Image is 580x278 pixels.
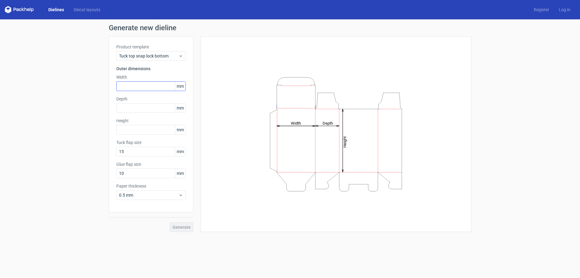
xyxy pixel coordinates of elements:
[175,147,185,156] span: mm
[175,103,185,113] span: mm
[116,139,186,146] label: Tuck flap size
[119,192,179,198] span: 0.5 mm
[43,7,69,13] a: Dielines
[323,121,333,125] tspan: Depth
[529,7,554,13] a: Register
[116,161,186,167] label: Glue flap size
[109,24,471,31] h1: Generate new dieline
[119,53,179,59] span: Tuck top snap lock bottom
[116,44,186,50] label: Product template
[175,125,185,134] span: mm
[69,7,105,13] a: Diecut layouts
[175,169,185,178] span: mm
[116,66,186,72] h3: Outer dimensions
[175,82,185,91] span: mm
[116,74,186,80] label: Width
[116,96,186,102] label: Depth
[116,118,186,124] label: Height
[116,183,186,189] label: Paper thickness
[291,121,301,125] tspan: Width
[343,136,347,147] tspan: Height
[554,7,575,13] a: Log in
